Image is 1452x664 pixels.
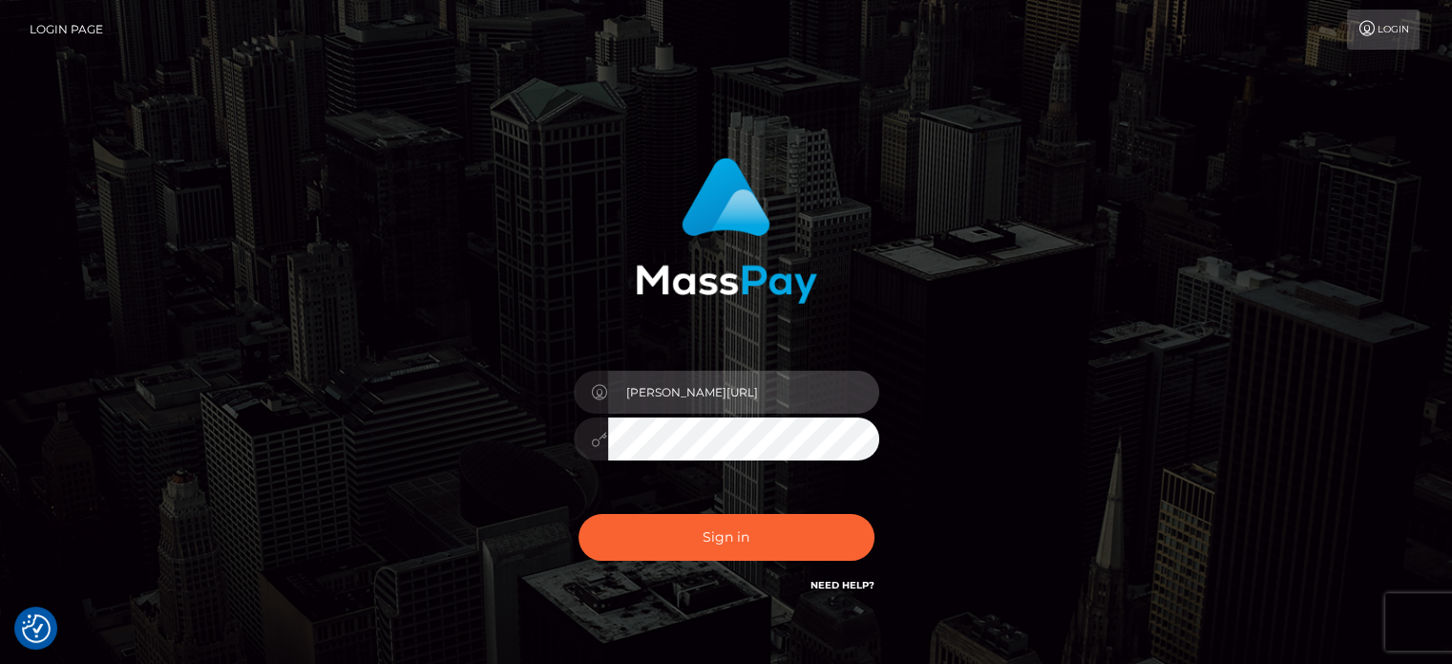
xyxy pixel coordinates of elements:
[22,614,51,643] button: Consent Preferences
[30,10,103,50] a: Login Page
[579,514,874,561] button: Sign in
[636,158,817,304] img: MassPay Login
[1347,10,1420,50] a: Login
[608,371,879,414] input: Username...
[810,579,874,591] a: Need Help?
[22,614,51,643] img: Revisit consent button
